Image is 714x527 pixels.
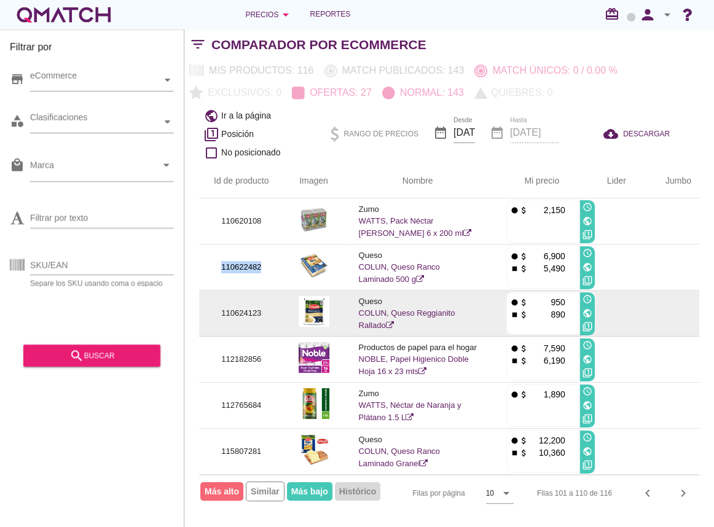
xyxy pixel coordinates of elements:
[30,279,174,287] div: Separe los SKU usando coma o espacio
[377,82,469,104] button: Normal: 143
[299,204,329,235] img: 110620108_3.jpg
[583,386,592,396] i: access_time
[510,448,519,458] i: stop
[641,164,706,198] th: Jumbo: Not sorted. Activate to sort ascending.
[519,356,528,365] i: attach_money
[583,164,641,198] th: Lider: Not sorted. Activate to sort ascending.
[499,486,514,501] i: arrow_drop_down
[299,296,329,327] img: 110624123_3.jpg
[299,388,329,419] img: 112765684_3.jpg
[528,204,565,216] p: 2,150
[221,146,281,159] span: No posicionado
[510,252,519,261] i: fiber_manual_record
[510,206,519,215] i: fiber_manual_record
[603,127,623,141] i: cloud_download
[359,203,477,216] p: Zumo
[303,2,357,27] a: Reportes
[528,342,565,354] p: 7,590
[299,342,329,373] img: 112182856_3.jpg
[433,125,448,140] i: date_range
[214,445,269,458] p: 115807281
[204,127,219,142] i: filter_1
[510,264,519,273] i: stop
[528,262,565,275] p: 5,490
[519,206,528,215] i: attach_money
[528,296,565,308] p: 950
[221,128,254,141] span: Posición
[486,488,494,499] div: 10
[519,436,528,445] i: attach_money
[359,249,477,262] p: Queso
[310,7,350,22] span: Reportes
[583,460,592,470] i: filter_1
[359,400,461,422] a: WATTS, Néctar de Naranja y Plátano 1.5 L
[299,434,329,465] img: 115807281_3.jpg
[245,7,293,22] div: Precios
[10,114,25,128] i: category
[335,482,381,501] span: Histórico
[528,354,565,367] p: 6,190
[583,216,592,226] i: public
[359,434,477,446] p: Queso
[199,164,284,198] th: Id de producto: Not sorted.
[676,486,691,501] i: chevron_right
[395,85,464,100] p: Normal: 143
[594,123,680,145] button: DESCARGAR
[583,322,592,332] i: filter_1
[519,390,528,399] i: attach_money
[672,482,694,504] button: Next page
[510,436,519,445] i: fiber_manual_record
[640,486,655,501] i: chevron_left
[528,308,565,321] p: 890
[605,7,624,21] i: redeem
[583,262,592,272] i: public
[637,482,659,504] button: Previous page
[583,340,592,350] i: access_time
[69,348,84,363] i: search
[15,2,113,27] a: white-qmatch-logo
[510,356,519,365] i: stop
[537,488,612,499] div: Filas 101 a 110 de 116
[583,447,592,456] i: public
[214,261,269,273] p: 110622482
[359,262,440,284] a: COLUN, Queso Ranco Laminado 500 g
[235,2,303,27] button: Precios
[284,164,344,198] th: Imagen: Not sorted.
[528,434,565,447] p: 12,200
[305,85,372,100] p: Ofertas: 27
[623,128,670,139] span: DESCARGAR
[519,252,528,261] i: attach_money
[204,109,219,123] i: public
[359,354,469,376] a: NOBLE, Papel Higienico Doble Hoja 16 x 23 mts
[359,295,477,308] p: Queso
[519,344,528,353] i: attach_money
[10,158,25,173] i: local_mall
[10,40,174,60] h3: Filtrar por
[287,82,377,104] button: Ofertas: 27
[221,109,271,122] span: Ir a la página
[204,146,219,160] i: check_box_outline_blank
[519,298,528,307] i: attach_money
[635,6,660,23] i: person
[583,248,592,258] i: access_time
[583,308,592,318] i: public
[528,447,565,459] p: 10,360
[583,202,592,212] i: access_time
[583,230,592,240] i: filter_1
[528,250,565,262] p: 6,900
[583,294,592,304] i: access_time
[214,399,269,412] p: 112765684
[289,475,514,511] div: Filas por página
[23,345,160,367] button: buscar
[519,448,528,458] i: attach_money
[492,164,583,198] th: Mi precio: Not sorted. Activate to sort ascending.
[33,348,151,363] div: buscar
[359,216,472,238] a: WATTS, Pack Néctar [PERSON_NAME] 6 x 200 ml
[469,60,622,82] button: Match únicos: 0 / 0.00 %
[510,390,519,399] i: fiber_manual_record
[278,7,293,22] i: arrow_drop_down
[510,298,519,307] i: fiber_manual_record
[583,400,592,410] i: public
[246,482,284,501] span: Similar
